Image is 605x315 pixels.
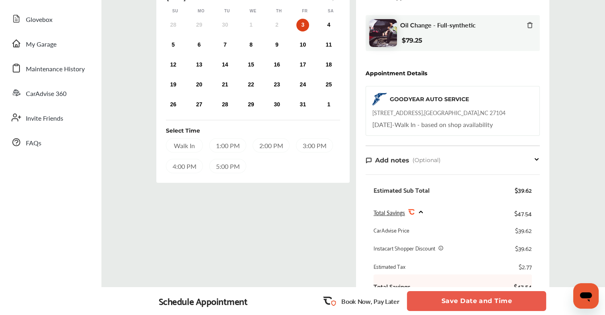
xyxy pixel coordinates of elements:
[249,8,257,14] div: We
[26,64,85,74] span: Maintenance History
[219,98,231,111] div: Choose Tuesday, October 28th, 2025
[514,207,532,218] div: $47.54
[375,157,409,164] span: Add notes
[372,109,506,117] div: [STREET_ADDRESS] , [GEOGRAPHIC_DATA] , NC 27104
[7,82,93,103] a: CarAdvise 360
[515,244,532,252] div: $39.62
[193,59,206,71] div: Choose Monday, October 13th, 2025
[270,39,283,51] div: Choose Thursday, October 9th, 2025
[296,98,309,111] div: Choose Friday, October 31st, 2025
[209,138,246,153] div: 1:00 PM
[26,113,63,124] span: Invite Friends
[296,19,309,31] div: Choose Friday, October 3rd, 2025
[519,262,532,270] div: $2.77
[372,120,493,129] div: Walk In - based on shop availability
[390,95,469,103] div: GOODYEAR AUTO SERVICE
[372,93,387,106] img: logo-goodyear.png
[296,39,309,51] div: Choose Friday, October 10th, 2025
[219,19,231,31] div: Not available Tuesday, September 30th, 2025
[412,157,441,164] span: (Optional)
[245,39,257,51] div: Choose Wednesday, October 8th, 2025
[515,186,532,194] div: $39.62
[322,78,335,91] div: Choose Saturday, October 25th, 2025
[7,107,93,128] a: Invite Friends
[270,98,283,111] div: Choose Thursday, October 30th, 2025
[166,138,203,153] div: Walk In
[193,78,206,91] div: Choose Monday, October 20th, 2025
[209,159,246,173] div: 5:00 PM
[219,59,231,71] div: Choose Tuesday, October 14th, 2025
[26,15,53,25] span: Glovebox
[400,21,476,29] span: Oil Change - Full-synthetic
[372,120,392,129] span: [DATE]
[374,226,409,234] div: CarAdvise Price
[167,98,179,111] div: Choose Sunday, October 26th, 2025
[327,8,335,14] div: Sa
[322,39,335,51] div: Choose Saturday, October 11th, 2025
[407,291,546,311] button: Save Date and Time
[374,282,410,290] b: Total Savings
[374,262,405,270] div: Estimated Tax
[166,127,200,135] div: Select Time
[296,78,309,91] div: Choose Friday, October 24th, 2025
[167,39,179,51] div: Choose Sunday, October 5th, 2025
[219,78,231,91] div: Choose Tuesday, October 21st, 2025
[374,244,435,252] div: Instacart Shopper Discount
[245,19,257,31] div: Not available Wednesday, October 1st, 2025
[219,39,231,51] div: Choose Tuesday, October 7th, 2025
[167,19,179,31] div: Not available Sunday, September 28th, 2025
[7,33,93,54] a: My Garage
[402,37,422,44] b: $79.25
[26,39,56,50] span: My Garage
[167,59,179,71] div: Choose Sunday, October 12th, 2025
[369,19,397,47] img: oil-change-thumb.jpg
[193,39,206,51] div: Choose Monday, October 6th, 2025
[322,19,335,31] div: Choose Saturday, October 4th, 2025
[270,59,283,71] div: Choose Thursday, October 16th, 2025
[515,226,532,234] div: $39.62
[245,98,257,111] div: Choose Wednesday, October 29th, 2025
[366,70,427,76] div: Appointment Details
[245,78,257,91] div: Choose Wednesday, October 22nd, 2025
[296,59,309,71] div: Choose Friday, October 17th, 2025
[26,89,66,99] span: CarAdvise 360
[166,159,203,173] div: 4:00 PM
[193,98,206,111] div: Choose Monday, October 27th, 2025
[159,295,248,307] div: Schedule Appointment
[7,8,93,29] a: Glovebox
[275,8,283,14] div: Th
[270,78,283,91] div: Choose Thursday, October 23rd, 2025
[193,19,206,31] div: Not available Monday, September 29th, 2025
[366,157,372,164] img: note-icon.db9493fa.svg
[253,138,290,153] div: 2:00 PM
[7,58,93,78] a: Maintenance History
[392,120,395,129] span: -
[7,132,93,153] a: FAQs
[374,209,405,217] span: Total Savings
[167,78,179,91] div: Choose Sunday, October 19th, 2025
[508,282,532,290] b: $47.54
[341,297,399,306] p: Book Now, Pay Later
[223,8,231,14] div: Tu
[374,186,430,194] div: Estimated Sub Total
[171,8,179,14] div: Su
[322,59,335,71] div: Choose Saturday, October 18th, 2025
[160,17,342,113] div: month 2025-10
[270,19,283,31] div: Not available Thursday, October 2nd, 2025
[197,8,205,14] div: Mo
[26,138,41,149] span: FAQs
[573,283,599,309] iframe: Button to launch messaging window
[296,138,333,153] div: 3:00 PM
[245,59,257,71] div: Choose Wednesday, October 15th, 2025
[301,8,309,14] div: Fr
[322,98,335,111] div: Choose Saturday, November 1st, 2025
